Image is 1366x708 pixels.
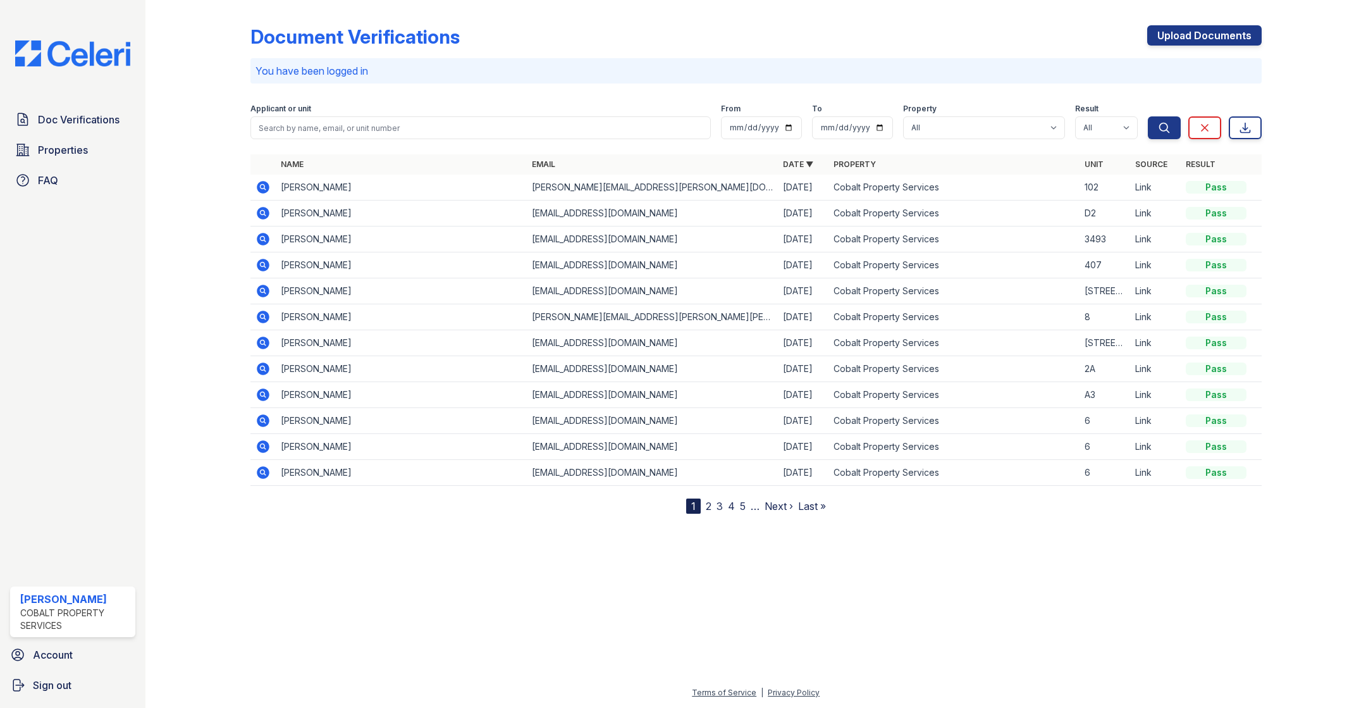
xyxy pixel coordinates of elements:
[686,499,701,514] div: 1
[778,175,828,201] td: [DATE]
[828,227,1080,252] td: Cobalt Property Services
[1130,408,1181,434] td: Link
[706,500,711,512] a: 2
[276,330,527,356] td: [PERSON_NAME]
[717,500,723,512] a: 3
[778,201,828,227] td: [DATE]
[527,227,778,252] td: [EMAIL_ADDRESS][DOMAIN_NAME]
[903,104,937,114] label: Property
[778,460,828,486] td: [DATE]
[1186,311,1246,323] div: Pass
[1186,181,1246,194] div: Pass
[1080,356,1130,382] td: 2A
[778,304,828,330] td: [DATE]
[10,168,135,193] a: FAQ
[812,104,822,114] label: To
[527,408,778,434] td: [EMAIL_ADDRESS][DOMAIN_NAME]
[1130,227,1181,252] td: Link
[527,201,778,227] td: [EMAIL_ADDRESS][DOMAIN_NAME]
[5,642,140,668] a: Account
[276,252,527,278] td: [PERSON_NAME]
[728,500,735,512] a: 4
[276,175,527,201] td: [PERSON_NAME]
[255,63,1257,78] p: You have been logged in
[1186,207,1246,220] div: Pass
[692,688,756,697] a: Terms of Service
[1186,337,1246,349] div: Pass
[527,356,778,382] td: [EMAIL_ADDRESS][DOMAIN_NAME]
[1130,356,1181,382] td: Link
[527,252,778,278] td: [EMAIL_ADDRESS][DOMAIN_NAME]
[527,382,778,408] td: [EMAIL_ADDRESS][DOMAIN_NAME]
[828,408,1080,434] td: Cobalt Property Services
[5,673,140,698] a: Sign out
[527,330,778,356] td: [EMAIL_ADDRESS][DOMAIN_NAME]
[1186,440,1246,453] div: Pass
[1080,304,1130,330] td: 8
[778,382,828,408] td: [DATE]
[1080,460,1130,486] td: 6
[1186,466,1246,479] div: Pass
[828,356,1080,382] td: Cobalt Property Services
[1186,388,1246,401] div: Pass
[250,116,711,139] input: Search by name, email, or unit number
[250,104,311,114] label: Applicant or unit
[1080,408,1130,434] td: 6
[532,159,555,169] a: Email
[751,499,760,514] span: …
[1080,227,1130,252] td: 3493
[798,500,826,512] a: Last »
[1130,175,1181,201] td: Link
[276,460,527,486] td: [PERSON_NAME]
[828,382,1080,408] td: Cobalt Property Services
[1186,285,1246,297] div: Pass
[1186,414,1246,427] div: Pass
[1186,363,1246,375] div: Pass
[20,592,130,607] div: [PERSON_NAME]
[1080,382,1130,408] td: A3
[276,201,527,227] td: [PERSON_NAME]
[527,175,778,201] td: [PERSON_NAME][EMAIL_ADDRESS][PERSON_NAME][DOMAIN_NAME]
[276,408,527,434] td: [PERSON_NAME]
[1186,233,1246,245] div: Pass
[1080,252,1130,278] td: 407
[1080,201,1130,227] td: D2
[1186,159,1215,169] a: Result
[33,678,71,693] span: Sign out
[1085,159,1104,169] a: Unit
[1075,104,1098,114] label: Result
[250,25,460,48] div: Document Verifications
[1130,252,1181,278] td: Link
[1130,434,1181,460] td: Link
[828,278,1080,304] td: Cobalt Property Services
[38,112,120,127] span: Doc Verifications
[765,500,793,512] a: Next ›
[1130,330,1181,356] td: Link
[276,434,527,460] td: [PERSON_NAME]
[721,104,741,114] label: From
[276,278,527,304] td: [PERSON_NAME]
[38,142,88,158] span: Properties
[276,382,527,408] td: [PERSON_NAME]
[1130,460,1181,486] td: Link
[761,688,763,697] div: |
[740,500,746,512] a: 5
[778,408,828,434] td: [DATE]
[38,173,58,188] span: FAQ
[1147,25,1262,46] a: Upload Documents
[778,330,828,356] td: [DATE]
[1130,201,1181,227] td: Link
[828,460,1080,486] td: Cobalt Property Services
[828,330,1080,356] td: Cobalt Property Services
[33,647,73,662] span: Account
[276,304,527,330] td: [PERSON_NAME]
[1080,175,1130,201] td: 102
[1130,382,1181,408] td: Link
[778,252,828,278] td: [DATE]
[527,434,778,460] td: [EMAIL_ADDRESS][DOMAIN_NAME]
[527,278,778,304] td: [EMAIL_ADDRESS][DOMAIN_NAME]
[1080,278,1130,304] td: [STREET_ADDRESS]
[778,356,828,382] td: [DATE]
[276,356,527,382] td: [PERSON_NAME]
